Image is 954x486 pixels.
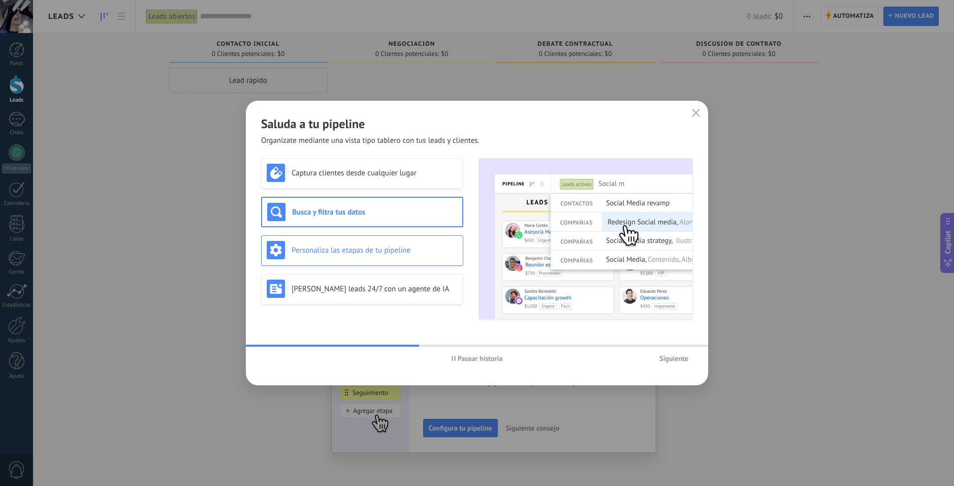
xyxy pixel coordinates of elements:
h3: Personaliza las etapas de tu pipeline [292,246,458,255]
span: Organízate mediante una vista tipo tablero con tus leads y clientes. [261,136,480,146]
span: Pausar historia [458,355,503,362]
h3: [PERSON_NAME] leads 24/7 con un agente de IA [292,284,458,294]
h2: Saluda a tu pipeline [261,116,693,132]
span: Siguiente [659,355,688,362]
button: Pausar historia [447,351,507,366]
h3: Busca y filtra tus datos [292,207,457,217]
h3: Captura clientes desde cualquier lugar [292,168,458,178]
button: Siguiente [655,351,693,366]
